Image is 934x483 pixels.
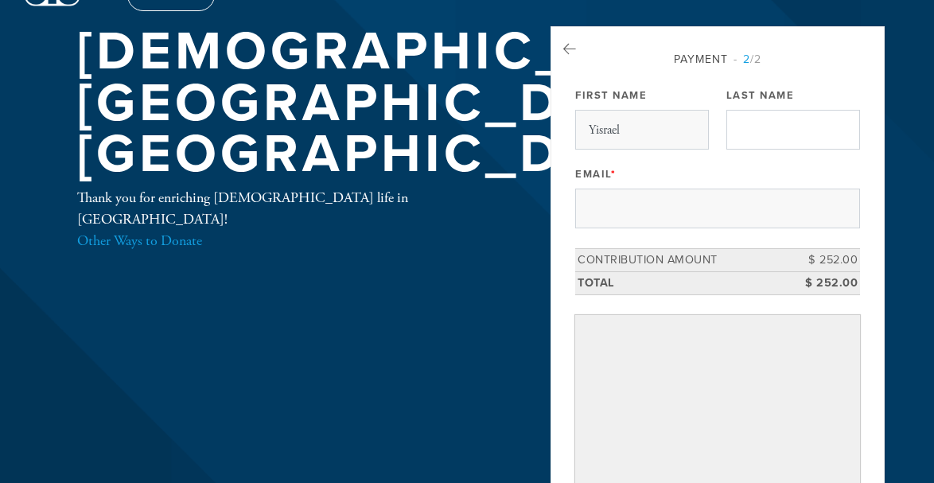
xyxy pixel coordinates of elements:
label: Last Name [726,88,795,103]
div: Thank you for enriching [DEMOGRAPHIC_DATA] life in [GEOGRAPHIC_DATA]! [77,187,499,251]
a: Other Ways to Donate [77,232,202,250]
label: First Name [575,88,647,103]
span: This field is required. [611,168,617,181]
div: Payment [575,51,860,68]
h1: [DEMOGRAPHIC_DATA][GEOGRAPHIC_DATA] [GEOGRAPHIC_DATA] [77,26,742,181]
span: /2 [734,53,761,66]
td: $ 252.00 [788,271,860,294]
td: Contribution Amount [575,249,788,272]
label: Email [575,167,616,181]
td: $ 252.00 [788,249,860,272]
td: Total [575,271,788,294]
span: 2 [743,53,750,66]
